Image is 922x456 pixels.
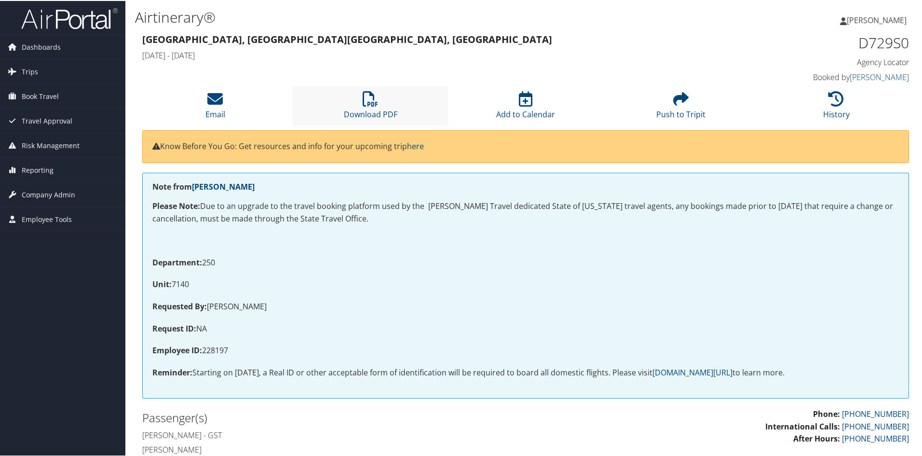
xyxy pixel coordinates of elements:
[152,277,899,290] p: 7140
[142,409,518,425] h2: Passenger(s)
[152,256,202,267] strong: Department:
[22,59,38,83] span: Trips
[496,96,555,119] a: Add to Calendar
[142,32,552,45] strong: [GEOGRAPHIC_DATA], [GEOGRAPHIC_DATA] [GEOGRAPHIC_DATA], [GEOGRAPHIC_DATA]
[152,139,899,152] p: Know Before You Go: Get resources and info for your upcoming trip
[142,49,714,60] h4: [DATE] - [DATE]
[22,133,80,157] span: Risk Management
[765,420,840,431] strong: International Calls:
[152,366,192,377] strong: Reminder:
[652,366,732,377] a: [DOMAIN_NAME][URL]
[813,408,840,418] strong: Phone:
[152,366,899,378] p: Starting on [DATE], a Real ID or other acceptable form of identification will be required to boar...
[192,180,255,191] a: [PERSON_NAME]
[152,322,196,333] strong: Request ID:
[152,278,172,289] strong: Unit:
[656,96,705,119] a: Push to Tripit
[842,408,909,418] a: [PHONE_NUMBER]
[22,108,72,132] span: Travel Approval
[152,180,255,191] strong: Note from
[152,300,899,312] p: [PERSON_NAME]
[728,71,909,82] h4: Booked by
[152,344,202,355] strong: Employee ID:
[850,71,909,82] a: [PERSON_NAME]
[152,256,899,268] p: 250
[823,96,850,119] a: History
[842,420,909,431] a: [PHONE_NUMBER]
[142,429,518,440] h4: [PERSON_NAME] - GST
[842,432,909,443] a: [PHONE_NUMBER]
[205,96,225,119] a: Email
[152,200,200,210] strong: Please Note:
[728,56,909,67] h4: Agency Locator
[152,322,899,334] p: NA
[22,34,61,58] span: Dashboards
[142,443,518,454] h4: [PERSON_NAME]
[135,6,656,27] h1: Airtinerary®
[22,83,59,108] span: Book Travel
[21,6,118,29] img: airportal-logo.png
[22,157,54,181] span: Reporting
[22,207,72,231] span: Employee Tools
[152,300,207,311] strong: Requested By:
[793,432,840,443] strong: After Hours:
[728,32,909,52] h1: D729S0
[152,199,899,224] p: Due to an upgrade to the travel booking platform used by the [PERSON_NAME] Travel dedicated State...
[847,14,907,25] span: [PERSON_NAME]
[840,5,916,34] a: [PERSON_NAME]
[344,96,397,119] a: Download PDF
[152,344,899,356] p: 228197
[407,140,424,151] a: here
[22,182,75,206] span: Company Admin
